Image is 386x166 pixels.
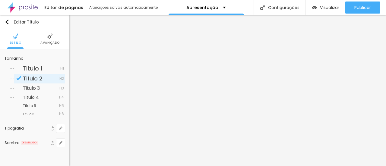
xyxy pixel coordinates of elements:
[5,20,39,24] div: Editar Título
[40,41,60,44] span: Avançado
[59,77,64,80] span: H2
[312,5,317,10] img: view-1.svg
[47,33,53,39] img: Icone
[59,86,64,90] span: H3
[89,6,159,9] div: Alterações salvas automaticamente
[186,5,218,10] p: Apresentação
[5,141,20,145] div: Sombra
[60,67,64,70] span: H1
[21,141,38,145] span: DESATIVADO
[345,2,380,14] button: Publicar
[23,85,40,92] span: Titulo 3
[320,5,339,10] span: Visualizar
[5,57,65,60] div: Tamanho
[5,127,49,130] div: Tipografia
[16,76,21,81] img: Icone
[306,2,345,14] button: Visualizar
[59,104,64,108] span: H5
[5,20,9,24] img: Icone
[13,33,18,39] img: Icone
[59,96,64,99] span: H4
[23,103,36,108] span: Titulo 5
[23,94,39,100] span: Titulo 4
[59,112,64,116] span: H6
[69,15,386,166] iframe: Editor
[10,41,21,44] span: Estilo
[23,75,43,82] span: Titulo 2
[23,64,43,73] span: Titulo 1
[354,5,371,10] span: Publicar
[23,112,34,116] span: Titulo 6
[41,5,83,10] div: Editor de páginas
[260,5,265,10] img: Icone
